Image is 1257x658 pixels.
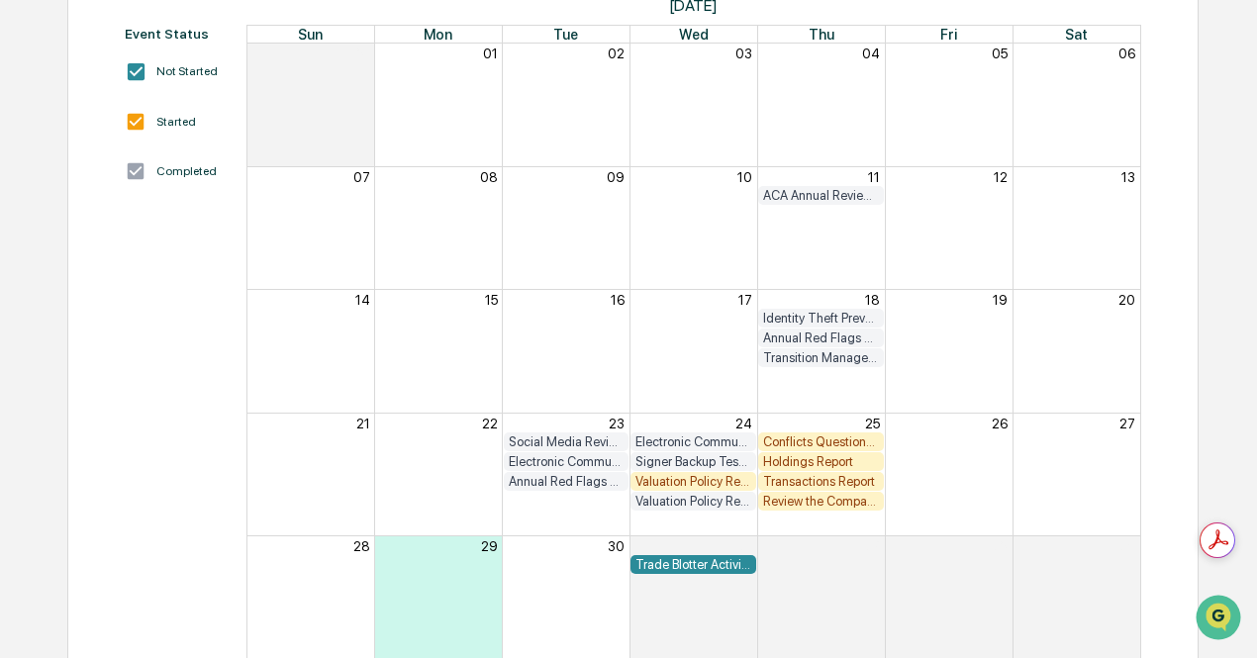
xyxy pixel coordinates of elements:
div: Valuation Policy Review [635,474,751,489]
button: 05 [992,46,1008,61]
button: 28 [353,538,370,554]
button: 20 [1118,292,1135,308]
button: 03 [991,538,1008,554]
div: Valuation Policy Review [635,494,751,509]
div: 🖐️ [20,250,36,266]
button: 11 [868,169,880,185]
div: Holdings Report [763,454,879,469]
span: Thu [809,26,834,43]
a: 🔎Data Lookup [12,278,133,314]
button: 03 [735,46,752,61]
div: Started [156,115,196,129]
div: Event Status [125,26,227,42]
div: Annual Red Flags Rule Training [509,474,625,489]
a: 🖐️Preclearance [12,240,136,276]
span: Mon [424,26,452,43]
a: Powered byPylon [140,333,240,349]
div: Conflicts Questionnaire [763,434,879,449]
div: Transactions Report [763,474,879,489]
button: 16 [611,292,625,308]
button: 01 [737,538,752,554]
button: 24 [735,416,752,431]
button: 13 [1121,169,1135,185]
button: 31 [356,46,370,61]
div: 🗄️ [144,250,159,266]
span: Sat [1065,26,1088,43]
div: Review the Company’s Privacy Policies [763,494,879,509]
div: Identity Theft Prevention Policy Review [763,311,879,326]
button: 15 [485,292,498,308]
div: ACA Annual Review [DATE]-[DATE] Findings and Recommendations [763,188,879,203]
span: Pylon [197,334,240,349]
button: 09 [607,169,625,185]
button: 26 [992,416,1008,431]
div: 🔎 [20,288,36,304]
button: 02 [863,538,880,554]
button: 04 [862,46,880,61]
p: How can we help? [20,41,360,72]
span: Sun [298,26,323,43]
div: Social Media Review [509,434,625,449]
button: 18 [865,292,880,308]
div: Trade Blotter Activity Review [635,557,751,572]
button: 21 [356,416,370,431]
button: 29 [481,538,498,554]
button: 08 [480,169,498,185]
span: Wed [679,26,709,43]
span: Preclearance [40,248,128,268]
div: Annual Red Flags Rule Training [763,330,879,345]
button: 10 [737,169,752,185]
button: 12 [994,169,1008,185]
button: 06 [1118,46,1135,61]
div: Signer Backup Testing [635,454,751,469]
div: Electronic Communications Review [635,434,751,449]
div: Transition Management Procedures Review [763,350,879,365]
button: 22 [482,416,498,431]
button: 01 [483,46,498,61]
span: Data Lookup [40,286,125,306]
button: 25 [865,416,880,431]
div: We're available if you need us! [67,170,250,186]
button: 19 [993,292,1008,308]
span: Fri [940,26,957,43]
button: 07 [353,169,370,185]
button: 23 [609,416,625,431]
button: 02 [608,46,625,61]
img: 1746055101610-c473b297-6a78-478c-a979-82029cc54cd1 [20,150,55,186]
div: Start new chat [67,150,325,170]
div: Electronic Communications Review [509,454,625,469]
span: Tue [553,26,578,43]
button: 17 [738,292,752,308]
button: 27 [1119,416,1135,431]
button: 30 [608,538,625,554]
div: Not Started [156,64,218,78]
div: Completed [156,164,217,178]
button: 14 [355,292,370,308]
a: 🗄️Attestations [136,240,253,276]
span: Attestations [163,248,245,268]
button: 04 [1117,538,1135,554]
iframe: Open customer support [1194,593,1247,646]
button: Start new chat [337,156,360,180]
